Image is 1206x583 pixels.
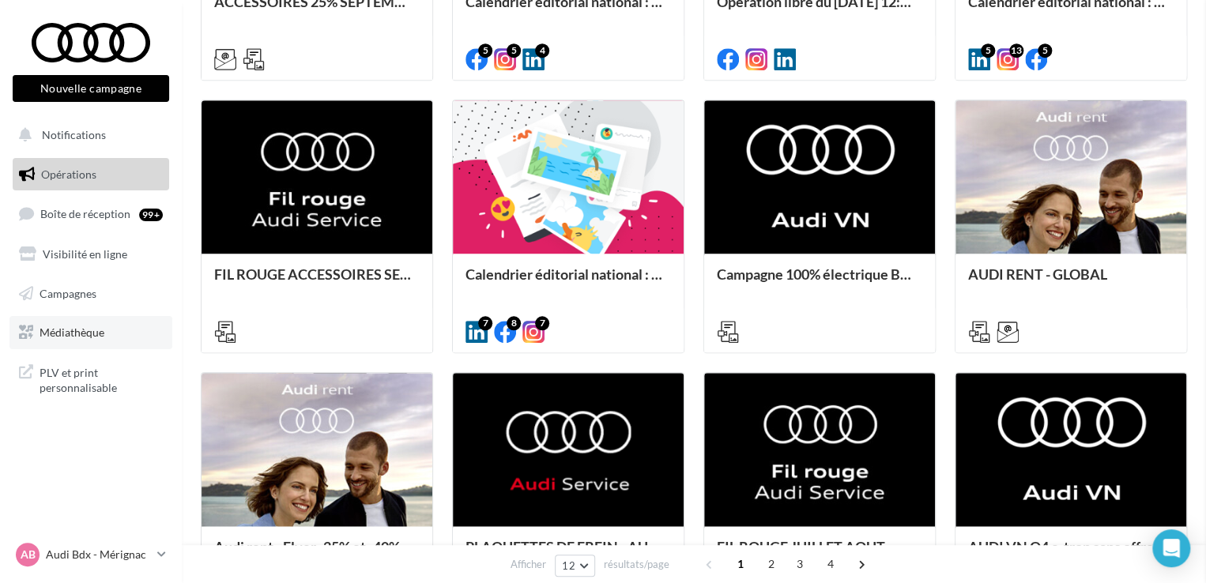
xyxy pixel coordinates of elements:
div: AUDI RENT - GLOBAL [968,266,1174,298]
a: AB Audi Bdx - Mérignac [13,540,169,570]
a: Visibilité en ligne [9,238,172,271]
div: 13 [1009,43,1023,58]
span: Campagnes [40,286,96,299]
div: 5 [981,43,995,58]
div: 7 [535,316,549,330]
div: FIL ROUGE ACCESSOIRES SEPTEMBRE - AUDI SERVICE [214,266,420,298]
div: 99+ [139,209,163,221]
a: Médiathèque [9,316,172,349]
span: Opérations [41,167,96,181]
div: AUDI VN Q4 e-tron sans offre [968,539,1174,570]
div: 8 [507,316,521,330]
div: Audi rent - Flyer -25% et -40% [214,539,420,570]
div: 5 [478,43,492,58]
div: Open Intercom Messenger [1152,529,1190,567]
span: Visibilité en ligne [43,247,127,261]
a: PLV et print personnalisable [9,355,172,402]
span: Notifications [42,128,106,141]
span: 12 [562,559,575,572]
div: 5 [507,43,521,58]
div: PLAQUETTES DE FREIN - AUDI SERVICE [465,539,671,570]
span: Médiathèque [40,325,104,339]
span: AB [21,547,36,562]
a: Campagnes [9,277,172,310]
a: Opérations [9,158,172,191]
button: Nouvelle campagne [13,75,169,102]
div: Calendrier éditorial national : semaines du 04.08 au 25.08 [465,266,671,298]
span: 2 [759,551,784,577]
div: 5 [1038,43,1052,58]
div: 4 [535,43,549,58]
button: 12 [555,555,595,577]
button: Notifications [9,118,166,152]
span: résultats/page [604,557,669,572]
span: 4 [818,551,843,577]
span: PLV et print personnalisable [40,362,163,396]
div: 7 [478,316,492,330]
a: Boîte de réception99+ [9,197,172,231]
span: 1 [728,551,753,577]
span: 3 [787,551,812,577]
div: Campagne 100% électrique BEV Septembre [717,266,922,298]
span: Afficher [511,557,546,572]
p: Audi Bdx - Mérignac [46,547,151,562]
div: FIL ROUGE JUILLET AOUT - AUDI SERVICE [717,539,922,570]
span: Boîte de réception [40,207,130,220]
